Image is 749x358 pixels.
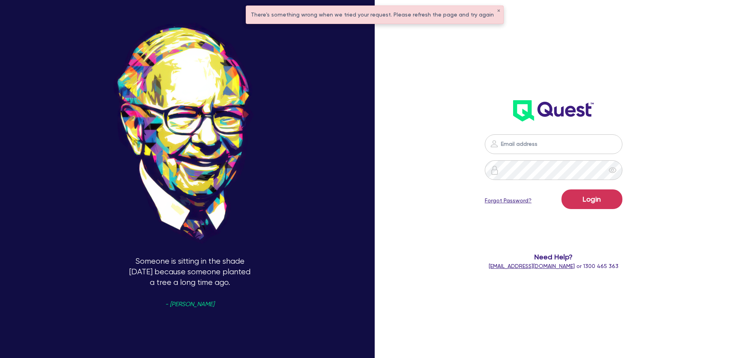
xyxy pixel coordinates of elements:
span: or 1300 465 363 [489,263,618,269]
button: Login [561,189,622,209]
img: icon-password [490,139,499,149]
img: icon-password [490,165,499,175]
img: wH2k97JdezQIQAAAABJRU5ErkJggg== [513,100,594,121]
a: [EMAIL_ADDRESS][DOMAIN_NAME] [489,263,575,269]
span: eye [609,166,616,174]
div: There's something wrong when we tried your request. Please refresh the page and try again [246,6,503,24]
span: Need Help? [453,252,654,262]
span: - [PERSON_NAME] [165,301,214,307]
a: Forgot Password? [485,196,532,205]
button: ✕ [497,9,500,13]
input: Email address [485,134,622,154]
